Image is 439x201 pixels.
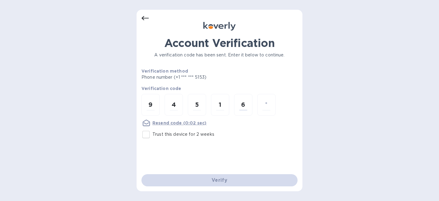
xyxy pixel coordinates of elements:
[152,120,206,125] u: Resend code (0:02 sec)
[152,131,214,138] p: Trust this device for 2 weeks
[141,69,188,74] b: Verification method
[141,52,298,58] p: A verification code has been sent. Enter it below to continue.
[141,74,253,81] p: Phone number (+1 *** *** 5153)
[141,85,298,92] p: Verification code
[141,37,298,49] h1: Account Verification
